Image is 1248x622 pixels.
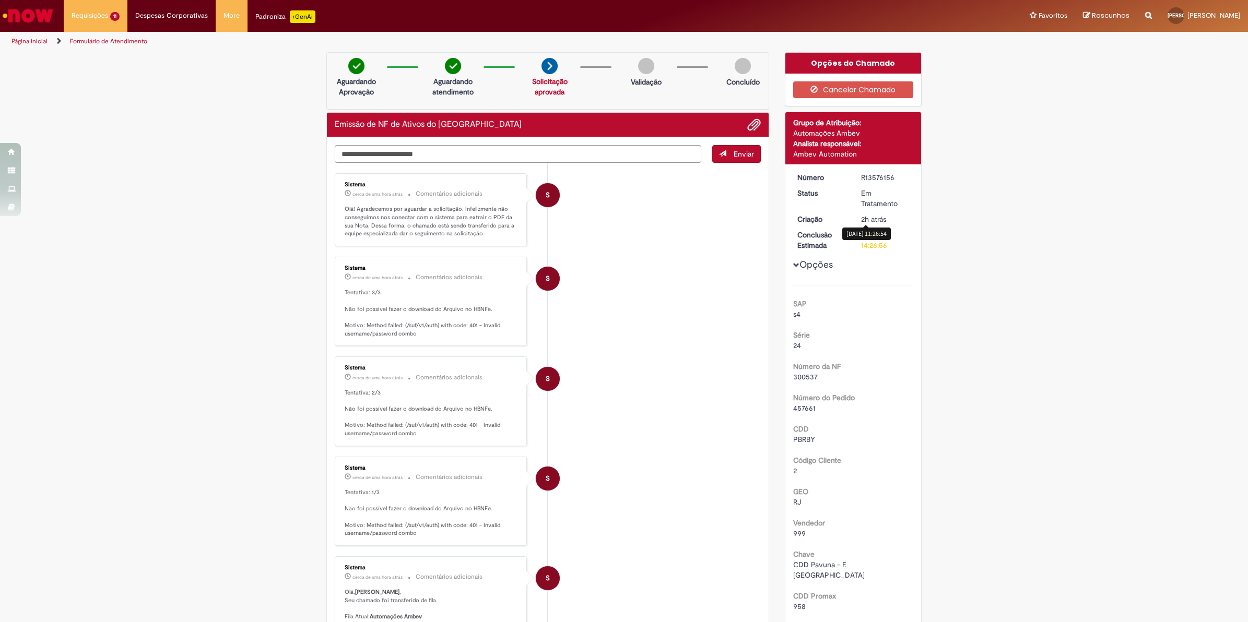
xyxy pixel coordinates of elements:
span: Favoritos [1039,10,1067,21]
span: cerca de uma hora atrás [352,574,403,580]
span: 24 [793,341,801,350]
span: 300537 [793,372,818,381]
img: check-circle-green.png [348,58,364,74]
div: Opções do Chamado [785,53,922,74]
p: Olá! Agradecemos por aguardar a solicitação. Infelizmente não conseguimos nos conectar com o sist... [345,205,519,238]
dt: Conclusão Estimada [790,230,854,250]
div: R13576156 [861,172,910,183]
span: 457661 [793,403,816,413]
img: ServiceNow [1,5,55,26]
span: S [546,466,550,491]
div: Sistema [345,465,519,471]
button: Adicionar anexos [747,118,761,131]
ul: Trilhas de página [8,32,824,51]
span: RJ [793,497,801,507]
button: Enviar [712,145,761,163]
dt: Criação [790,214,854,224]
div: System [536,367,560,391]
a: Rascunhos [1083,11,1129,21]
span: s4 [793,309,800,319]
p: Validação [631,77,662,87]
div: Sistema [345,265,519,271]
b: CDD [793,424,809,434]
div: Automações Ambev [793,128,914,138]
div: [DATE] 11:26:54 [842,228,891,240]
p: Tentativa: 3/3 Não foi possível fazer o download do Arquivo no HBNFe. Motivo: Method failed: (/su... [345,289,519,338]
span: Rascunhos [1092,10,1129,20]
img: check-circle-green.png [445,58,461,74]
b: Vendedor [793,518,825,528]
div: System [536,566,560,590]
span: cerca de uma hora atrás [352,375,403,381]
small: Comentários adicionais [416,189,482,198]
span: 999 [793,529,806,538]
time: 29/09/2025 12:28:08 [352,574,403,580]
div: Ambev Automation [793,149,914,159]
button: Cancelar Chamado [793,81,914,98]
div: System [536,183,560,207]
b: SAP [793,299,807,308]
span: S [546,266,550,291]
div: System [536,466,560,491]
p: +GenAi [290,10,315,23]
span: CDD Pavuna - F. [GEOGRAPHIC_DATA] [793,560,865,580]
span: [PERSON_NAME] [1187,11,1240,20]
time: 29/09/2025 12:33:03 [352,191,403,197]
span: 11 [110,12,120,21]
a: Formulário de Atendimento [70,37,147,45]
a: Página inicial [11,37,48,45]
span: Despesas Corporativas [135,10,208,21]
b: GEO [793,487,808,496]
div: Sistema [345,565,519,571]
span: 2 [793,466,797,475]
div: Grupo de Atribuição: [793,117,914,128]
b: Chave [793,549,815,559]
span: PBRBY [793,435,815,444]
div: Sistema [345,365,519,371]
span: cerca de uma hora atrás [352,474,403,481]
textarea: Digite sua mensagem aqui... [335,145,701,163]
b: Número do Pedido [793,393,855,402]
span: cerca de uma hora atrás [352,191,403,197]
dt: Número [790,172,854,183]
span: [PERSON_NAME] [1168,12,1208,19]
time: 29/09/2025 12:31:54 [352,274,403,281]
p: Aguardando atendimento [428,76,478,97]
span: S [546,566,550,591]
p: Aguardando Aprovação [331,76,382,97]
time: 29/09/2025 12:29:06 [352,474,403,481]
a: Solicitação aprovada [532,77,568,97]
p: Tentativa: 1/3 Não foi possível fazer o download do Arquivo no HBNFe. Motivo: Method failed: (/su... [345,488,519,537]
span: More [223,10,240,21]
img: img-circle-grey.png [638,58,654,74]
p: Concluído [726,77,760,87]
div: 29/09/2025 11:26:54 [861,214,910,224]
span: Requisições [72,10,108,21]
b: Número da NF [793,362,841,371]
div: Analista responsável: [793,138,914,149]
img: arrow-next.png [541,58,558,74]
h2: Emissão de NF de Ativos do ASVD Histórico de tíquete [335,120,522,129]
b: Automações Ambev [370,613,422,620]
b: CDD Promax [793,591,836,601]
small: Comentários adicionais [416,373,482,382]
span: Enviar [734,149,754,159]
span: 958 [793,602,806,611]
time: 29/09/2025 12:30:35 [352,375,403,381]
div: Sistema [345,182,519,188]
span: cerca de uma hora atrás [352,274,403,281]
small: Comentários adicionais [416,273,482,282]
small: Comentários adicionais [416,572,482,581]
div: Em Tratamento [861,188,910,209]
b: [PERSON_NAME] [355,588,399,596]
span: S [546,183,550,208]
b: Código Cliente [793,456,841,465]
span: S [546,366,550,391]
div: Padroniza [255,10,315,23]
small: Comentários adicionais [416,473,482,482]
img: img-circle-grey.png [735,58,751,74]
dt: Status [790,188,854,198]
p: Tentativa: 2/3 Não foi possível fazer o download do Arquivo no HBNFe. Motivo: Method failed: (/su... [345,389,519,438]
b: Série [793,330,810,340]
div: System [536,267,560,291]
